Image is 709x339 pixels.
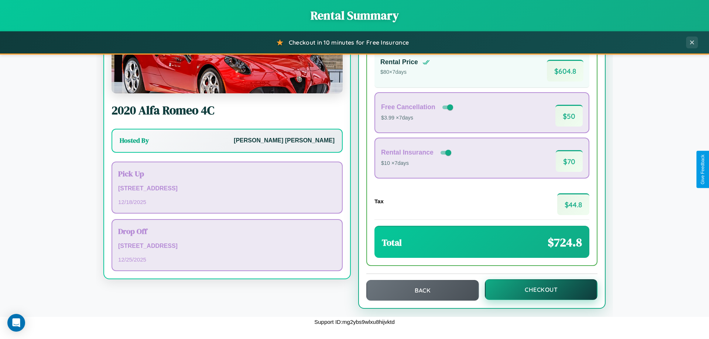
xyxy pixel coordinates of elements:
p: [PERSON_NAME] [PERSON_NAME] [234,135,335,146]
h3: Total [382,236,402,249]
span: $ 724.8 [548,234,582,250]
h1: Rental Summary [7,7,702,24]
p: Support ID: mg2ybs9wlxu8hijvktd [314,317,395,327]
h3: Hosted By [120,136,149,145]
p: 12 / 25 / 2025 [118,255,336,264]
h2: 2020 Alfa Romeo 4C [112,102,343,118]
h4: Free Cancellation [381,103,435,111]
p: [STREET_ADDRESS] [118,183,336,194]
p: $ 80 × 7 days [380,68,430,77]
div: Give Feedback [700,155,705,184]
div: Open Intercom Messenger [7,314,25,332]
h4: Tax [374,198,384,204]
h4: Rental Insurance [381,149,434,156]
button: Checkout [485,279,597,300]
span: $ 70 [556,150,583,172]
p: 12 / 18 / 2025 [118,197,336,207]
span: $ 50 [555,105,583,127]
p: [STREET_ADDRESS] [118,241,336,252]
p: $10 × 7 days [381,159,453,168]
h3: Drop Off [118,226,336,236]
p: $3.99 × 7 days [381,113,455,123]
h3: Pick Up [118,168,336,179]
img: Alfa Romeo 4C [112,20,343,93]
button: Back [366,280,479,301]
span: $ 44.8 [557,193,589,215]
h4: Rental Price [380,58,418,66]
span: $ 604.8 [547,60,583,82]
span: Checkout in 10 minutes for Free Insurance [289,39,409,46]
